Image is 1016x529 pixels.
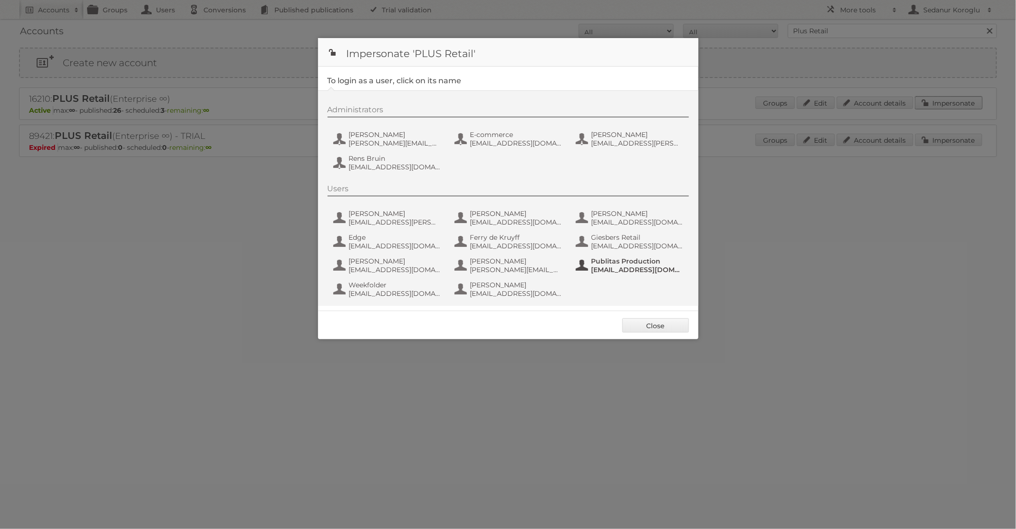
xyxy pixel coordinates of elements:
[349,233,441,242] span: Edge
[470,233,562,242] span: Ferry de Kruyff
[470,130,562,139] span: E-commerce
[349,265,441,274] span: [EMAIL_ADDRESS][DOMAIN_NAME]
[470,209,562,218] span: [PERSON_NAME]
[454,256,565,275] button: [PERSON_NAME] [PERSON_NAME][EMAIL_ADDRESS][DOMAIN_NAME]
[332,153,444,172] button: Rens Bruin [EMAIL_ADDRESS][DOMAIN_NAME]
[318,38,698,67] h1: Impersonate 'PLUS Retail'
[332,129,444,148] button: [PERSON_NAME] [PERSON_NAME][EMAIL_ADDRESS][DOMAIN_NAME]
[622,318,689,333] a: Close
[328,76,462,85] legend: To login as a user, click on its name
[332,232,444,251] button: Edge [EMAIL_ADDRESS][DOMAIN_NAME]
[591,130,684,139] span: [PERSON_NAME]
[454,208,565,227] button: [PERSON_NAME] [EMAIL_ADDRESS][DOMAIN_NAME]
[575,129,687,148] button: [PERSON_NAME] [EMAIL_ADDRESS][PERSON_NAME][DOMAIN_NAME]
[575,232,687,251] button: Giesbers Retail [EMAIL_ADDRESS][DOMAIN_NAME]
[470,281,562,289] span: [PERSON_NAME]
[328,105,689,118] div: Administrators
[591,139,684,147] span: [EMAIL_ADDRESS][PERSON_NAME][DOMAIN_NAME]
[470,139,562,147] span: [EMAIL_ADDRESS][DOMAIN_NAME]
[591,233,684,242] span: Giesbers Retail
[591,242,684,250] span: [EMAIL_ADDRESS][DOMAIN_NAME]
[349,289,441,298] span: [EMAIL_ADDRESS][DOMAIN_NAME]
[591,265,684,274] span: [EMAIL_ADDRESS][DOMAIN_NAME]
[454,232,565,251] button: Ferry de Kruyff [EMAIL_ADDRESS][DOMAIN_NAME]
[575,256,687,275] button: Publitas Production [EMAIL_ADDRESS][DOMAIN_NAME]
[349,242,441,250] span: [EMAIL_ADDRESS][DOMAIN_NAME]
[454,280,565,299] button: [PERSON_NAME] [EMAIL_ADDRESS][DOMAIN_NAME]
[349,130,441,139] span: [PERSON_NAME]
[349,281,441,289] span: Weekfolder
[349,209,441,218] span: [PERSON_NAME]
[349,154,441,163] span: Rens Bruin
[470,257,562,265] span: [PERSON_NAME]
[349,139,441,147] span: [PERSON_NAME][EMAIL_ADDRESS][DOMAIN_NAME]
[332,256,444,275] button: [PERSON_NAME] [EMAIL_ADDRESS][DOMAIN_NAME]
[349,218,441,226] span: [EMAIL_ADDRESS][PERSON_NAME][DOMAIN_NAME]
[332,208,444,227] button: [PERSON_NAME] [EMAIL_ADDRESS][PERSON_NAME][DOMAIN_NAME]
[591,218,684,226] span: [EMAIL_ADDRESS][DOMAIN_NAME]
[470,242,562,250] span: [EMAIL_ADDRESS][DOMAIN_NAME]
[454,129,565,148] button: E-commerce [EMAIL_ADDRESS][DOMAIN_NAME]
[575,208,687,227] button: [PERSON_NAME] [EMAIL_ADDRESS][DOMAIN_NAME]
[349,163,441,171] span: [EMAIL_ADDRESS][DOMAIN_NAME]
[349,257,441,265] span: [PERSON_NAME]
[470,218,562,226] span: [EMAIL_ADDRESS][DOMAIN_NAME]
[332,280,444,299] button: Weekfolder [EMAIL_ADDRESS][DOMAIN_NAME]
[470,265,562,274] span: [PERSON_NAME][EMAIL_ADDRESS][DOMAIN_NAME]
[591,209,684,218] span: [PERSON_NAME]
[470,289,562,298] span: [EMAIL_ADDRESS][DOMAIN_NAME]
[591,257,684,265] span: Publitas Production
[328,184,689,196] div: Users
